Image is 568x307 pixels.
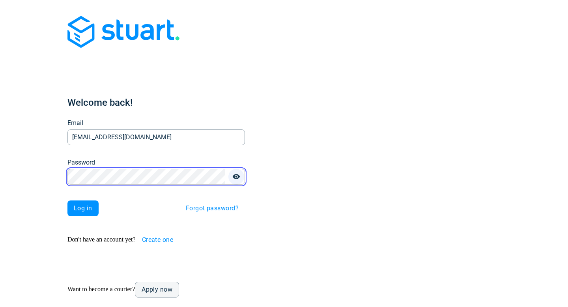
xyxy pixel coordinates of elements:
span: Create one [142,237,174,243]
label: Password [67,158,95,167]
span: Apply now [142,286,172,293]
button: Create one [136,232,180,248]
span: Don't have an account yet? [67,236,136,242]
button: Log in [67,200,99,216]
a: Apply now [135,282,179,298]
span: Want to become a courier? [67,286,135,292]
h1: Welcome back! [67,96,245,109]
img: Blue logo [67,16,179,48]
span: Forgot password? [186,205,239,212]
button: Forgot password? [179,200,245,216]
label: Email [67,118,83,128]
span: Log in [74,205,92,212]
